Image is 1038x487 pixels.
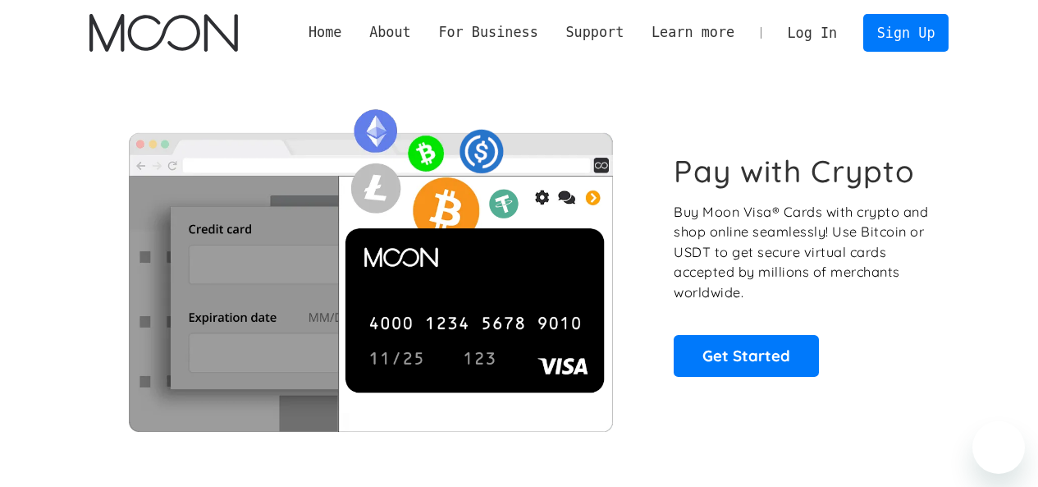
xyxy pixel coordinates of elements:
[863,14,949,51] a: Sign Up
[565,22,624,43] div: Support
[774,15,851,51] a: Log In
[674,153,915,190] h1: Pay with Crypto
[552,22,638,43] div: Support
[89,98,652,431] img: Moon Cards let you spend your crypto anywhere Visa is accepted.
[438,22,537,43] div: For Business
[972,421,1025,474] iframe: Button to launch messaging window
[638,22,748,43] div: Learn more
[674,335,819,376] a: Get Started
[425,22,552,43] div: For Business
[674,202,931,303] p: Buy Moon Visa® Cards with crypto and shop online seamlessly! Use Bitcoin or USDT to get secure vi...
[355,22,424,43] div: About
[295,22,355,43] a: Home
[369,22,411,43] div: About
[652,22,734,43] div: Learn more
[89,14,238,52] img: Moon Logo
[89,14,238,52] a: home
